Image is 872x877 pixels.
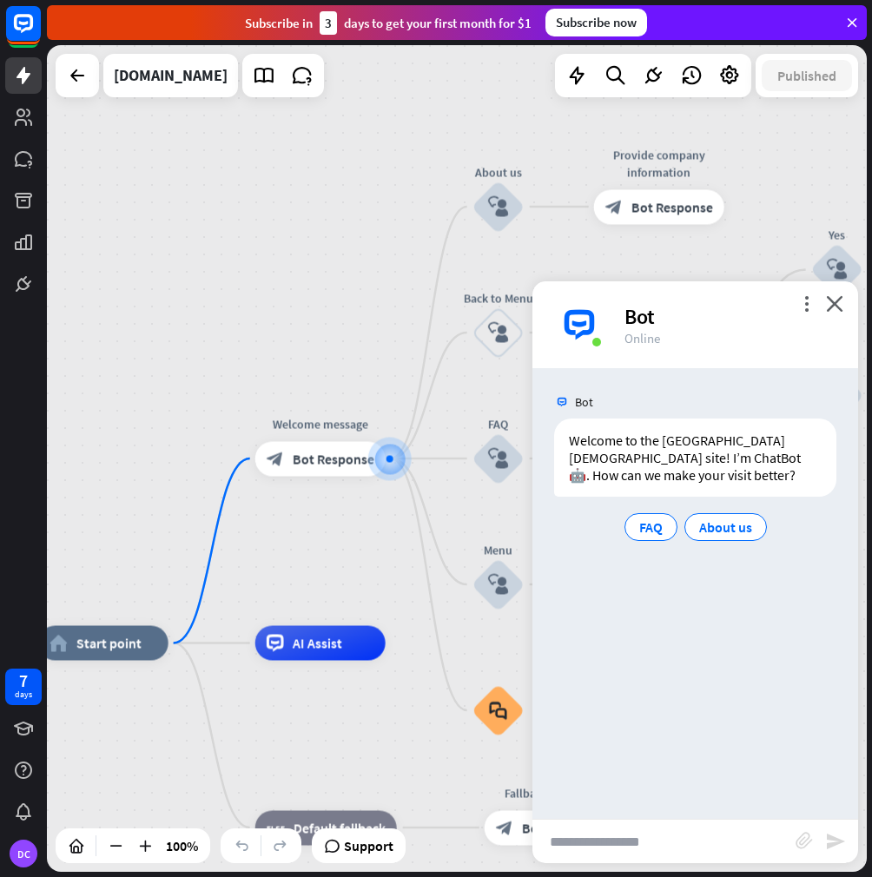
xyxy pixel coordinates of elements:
div: About us [446,163,551,181]
div: FAQ [446,415,551,432]
span: Bot Response [522,819,604,836]
div: Welcome message [242,415,399,432]
i: block_user_input [488,196,509,217]
div: Welcome to the [GEOGRAPHIC_DATA][DEMOGRAPHIC_DATA] site! I’m ChatBot 🤖. How can we make your visi... [554,419,836,497]
span: AI Assist [293,635,342,652]
i: home_2 [50,635,68,652]
i: block_user_input [827,260,848,280]
div: Subscribe now [545,9,647,36]
div: 3 [320,11,337,35]
div: Back to Menu [446,289,551,307]
i: close [826,295,843,312]
div: Bot [624,303,837,330]
a: 7 days [5,669,42,705]
div: Fallback message [472,784,628,801]
i: block_fallback [267,819,285,836]
i: send [825,831,846,852]
span: Bot [575,394,593,410]
div: DC [10,840,37,867]
div: Subscribe in days to get your first month for $1 [245,11,532,35]
span: Bot Response [631,198,713,215]
i: block_faq [489,701,507,720]
span: Support [344,832,393,860]
i: block_bot_response [267,450,284,467]
div: 7 [19,673,28,689]
i: block_user_input [488,574,509,595]
button: Published [762,60,852,91]
button: Open LiveChat chat widget [14,7,66,59]
span: Start point [76,635,142,652]
div: days [15,689,32,701]
span: About us [699,518,752,536]
i: block_bot_response [605,198,623,215]
div: 100% [161,832,203,860]
div: Provide company information [581,146,737,181]
i: block_bot_response [496,819,513,836]
div: Menu [446,541,551,558]
span: FAQ [639,518,663,536]
span: Bot Response [293,450,374,467]
i: block_attachment [796,832,813,849]
div: Online [624,330,837,346]
span: Default fallback [294,819,386,836]
i: more_vert [798,295,815,312]
div: hkbu.edu.hk [114,54,228,97]
i: block_user_input [488,448,509,469]
i: block_user_input [488,322,509,343]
